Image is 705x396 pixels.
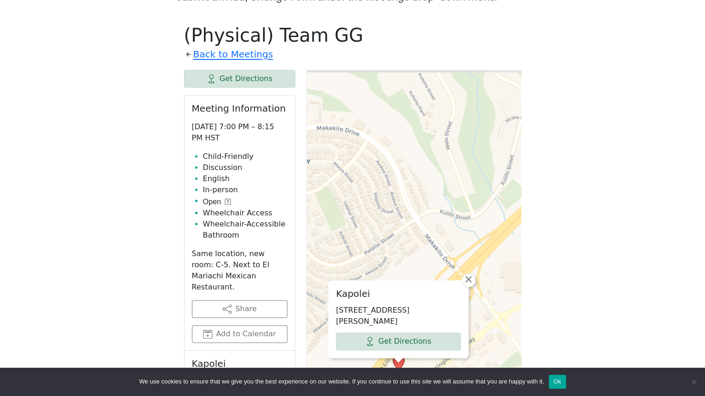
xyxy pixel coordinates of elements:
[336,305,461,327] p: [STREET_ADDRESS][PERSON_NAME]
[184,24,521,46] h1: (Physical) Team GG
[192,325,287,343] button: Add to Calendar
[203,196,221,207] span: Open
[192,300,287,318] button: Share
[203,184,287,195] li: In-person
[203,162,287,173] li: Discussion
[464,274,473,285] span: ×
[203,219,287,241] li: Wheelchair-Accessible Bathroom
[193,46,273,63] a: Back to Meetings
[184,70,295,88] a: Get Directions
[192,248,287,293] p: Same location, new room: C-5. Next to El Mariachi Mexican Restaurant.
[336,333,461,350] a: Get Directions
[203,151,287,162] li: Child-Friendly
[203,207,287,219] li: Wheelchair Access
[462,273,476,287] a: Close popup
[689,377,698,386] span: No
[203,196,231,207] button: Open
[192,103,287,114] h2: Meeting Information
[549,375,566,389] button: Ok
[336,288,461,299] h2: Kapolei
[203,173,287,184] li: English
[139,377,544,386] span: We use cookies to ensure that we give you the best experience on our website. If you continue to ...
[192,358,287,369] h2: Kapolei
[192,121,287,144] p: [DATE] 7:00 PM – 8:15 PM HST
